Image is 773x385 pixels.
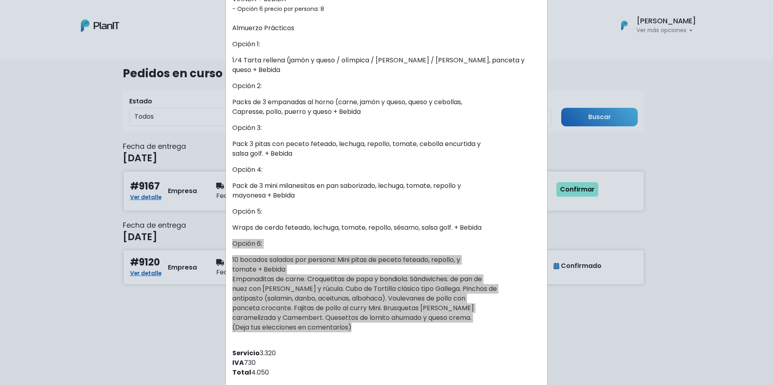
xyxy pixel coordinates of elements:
[232,255,541,332] p: 10 bocados salados por persona: Mini pitas de peceto feteado, repollo, y tomate + Bebida Empanadi...
[232,239,541,249] p: Opción 6:
[232,181,541,200] p: Pack de 3 mini milanesitas en pan saborizado, lechuga, tomate, repollo y mayonesa + Bebida
[232,81,541,91] p: Opción 2:
[232,56,541,75] p: 1⁄4 Tarta rellena (jamón y queso / olímpica / [PERSON_NAME] / [PERSON_NAME], panceta y queso + Be...
[232,123,541,133] p: Opción 3:
[232,5,324,13] small: - Opción 6 precio por persona: 8
[232,165,541,175] p: Opción 4:
[232,97,541,117] p: Packs de 3 empanadas al horno (carne, jamón y queso, queso y cebollas, Capresse, pollo, puerro y ...
[232,223,541,233] p: Wraps de cerdo feteado, lechuga, tomate, repollo, sésamo, salsa golf. + Bebida
[41,8,116,23] div: ¿Necesitás ayuda?
[232,368,251,377] strong: Total
[232,358,244,367] strong: IVA
[232,207,541,216] p: Opción 5:
[232,139,541,159] p: Pack 3 pitas con peceto feteado, lechuga, repollo, tomate, cebolla encurtida y salsa golf. + Bebida
[232,39,541,49] p: Opción 1:
[232,23,541,33] p: Almuerzo Prácticos
[232,348,260,358] strong: Servicio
